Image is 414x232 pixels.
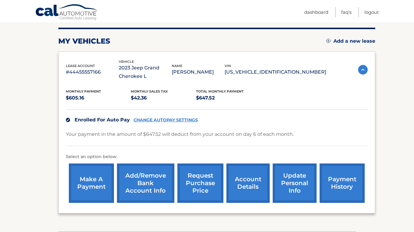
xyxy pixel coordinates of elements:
[75,117,130,123] span: Enrolled For Auto Pay
[341,7,351,17] a: FAQ's
[66,89,101,93] span: Monthly Payment
[35,4,98,21] a: Cal Automotive
[58,37,110,46] h2: my vehicles
[326,39,330,43] img: add.svg
[119,64,172,81] p: 2023 Jeep Grand Cherokee L
[225,64,231,68] span: vin
[172,68,225,76] p: [PERSON_NAME]
[117,163,174,203] a: Add/Remove bank account info
[320,163,365,203] a: payment history
[225,68,326,76] p: [US_VEHICLE_IDENTIFICATION_NUMBER]
[358,65,368,75] img: accordion-active.svg
[66,130,294,139] p: Your payment in the amount of $647.52 will deduct from your account on day 6 of each month.
[273,163,317,203] a: update personal info
[196,94,261,102] p: $647.52
[66,68,119,76] p: #44455557166
[304,7,328,17] a: Dashboard
[172,64,182,68] span: name
[133,118,198,123] a: CHANGE AUTOPAY SETTINGS
[326,38,375,44] a: Add a new lease
[177,163,223,203] a: request purchase price
[66,94,131,102] p: $605.16
[69,163,114,203] a: make a payment
[226,163,270,203] a: account details
[364,7,379,17] a: Logout
[66,153,368,160] p: Select an option below:
[119,60,134,64] span: vehicle
[131,94,196,102] p: $42.36
[131,89,168,93] span: Monthly sales Tax
[66,118,70,122] img: check.svg
[66,64,95,68] span: lease account
[196,89,244,93] span: Total Monthly Payment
